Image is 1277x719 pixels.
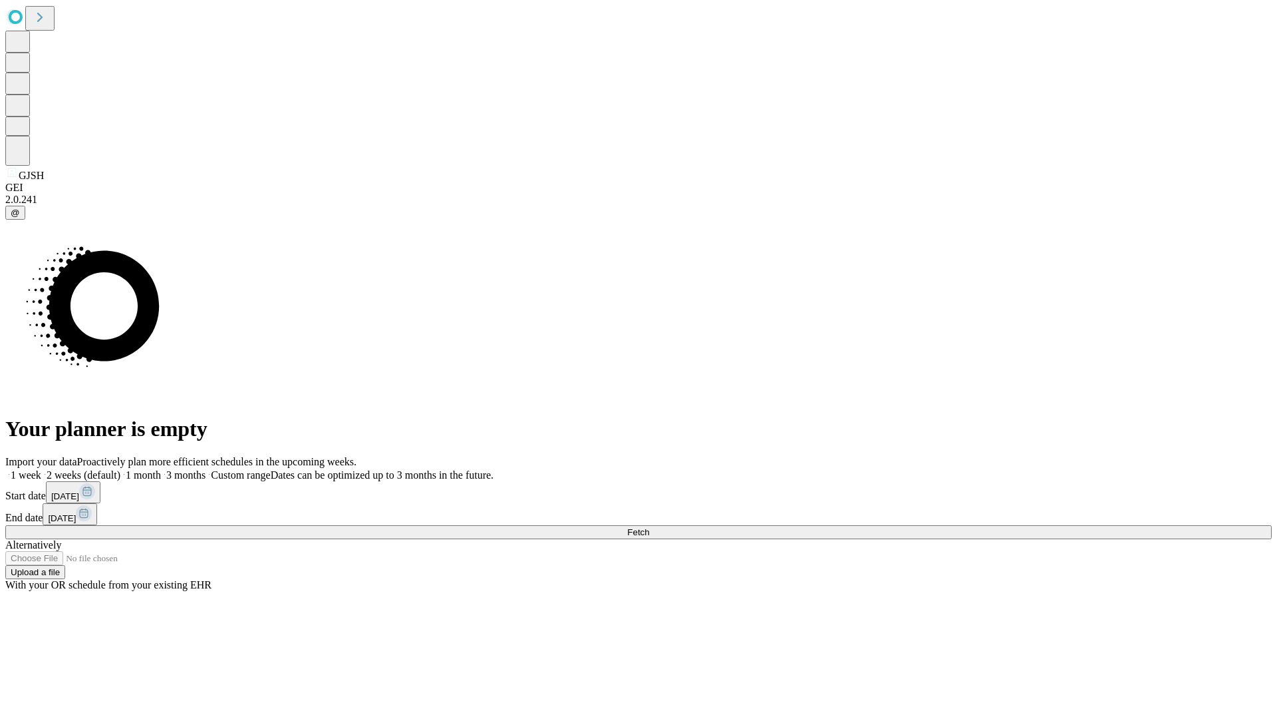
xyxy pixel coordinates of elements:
span: 3 months [166,469,206,481]
span: With your OR schedule from your existing EHR [5,579,212,591]
span: Dates can be optimized up to 3 months in the future. [271,469,494,481]
span: @ [11,208,20,218]
span: Proactively plan more efficient schedules in the upcoming weeks. [77,456,356,467]
div: GEI [5,182,1272,194]
span: Alternatively [5,539,61,551]
span: Fetch [627,527,649,537]
span: Import your data [5,456,77,467]
div: Start date [5,481,1272,503]
span: 1 week [11,469,41,481]
span: 1 month [126,469,161,481]
button: Upload a file [5,565,65,579]
span: Custom range [211,469,270,481]
div: End date [5,503,1272,525]
span: [DATE] [51,491,79,501]
button: Fetch [5,525,1272,539]
span: [DATE] [48,513,76,523]
button: [DATE] [46,481,100,503]
button: [DATE] [43,503,97,525]
div: 2.0.241 [5,194,1272,206]
h1: Your planner is empty [5,417,1272,441]
button: @ [5,206,25,220]
span: 2 weeks (default) [47,469,120,481]
span: GJSH [19,170,44,181]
